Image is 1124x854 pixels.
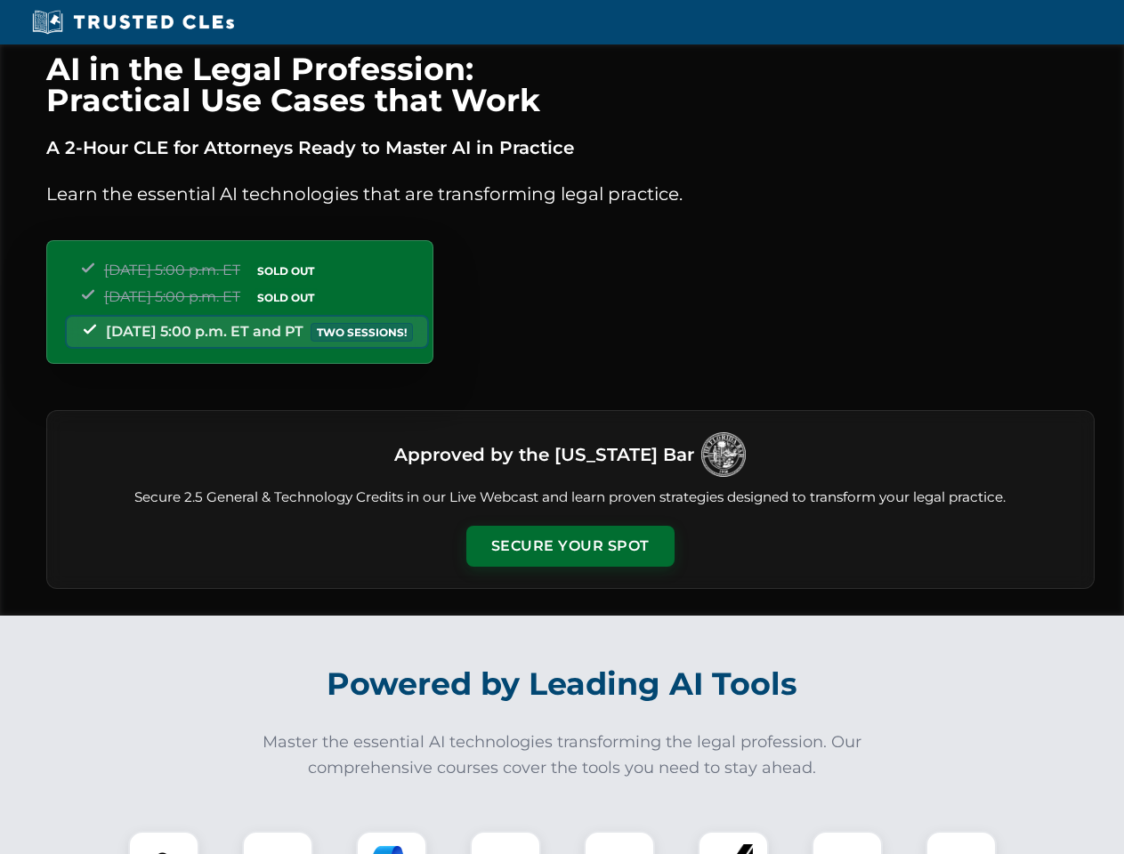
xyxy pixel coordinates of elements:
p: A 2-Hour CLE for Attorneys Ready to Master AI in Practice [46,133,1095,162]
span: [DATE] 5:00 p.m. ET [104,262,240,278]
p: Master the essential AI technologies transforming the legal profession. Our comprehensive courses... [251,729,874,781]
img: Trusted CLEs [27,9,239,36]
h3: Approved by the [US_STATE] Bar [394,439,694,471]
span: SOLD OUT [251,262,320,280]
h2: Powered by Leading AI Tools [69,653,1055,715]
span: [DATE] 5:00 p.m. ET [104,288,240,305]
span: SOLD OUT [251,288,320,307]
p: Learn the essential AI technologies that are transforming legal practice. [46,180,1095,208]
button: Secure Your Spot [466,526,675,567]
h1: AI in the Legal Profession: Practical Use Cases that Work [46,53,1095,116]
p: Secure 2.5 General & Technology Credits in our Live Webcast and learn proven strategies designed ... [69,487,1072,508]
img: Logo [701,432,746,477]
